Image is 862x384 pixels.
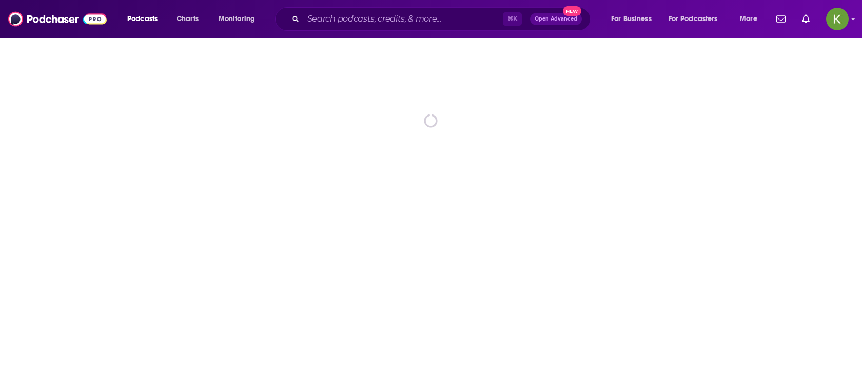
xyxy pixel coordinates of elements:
span: Monitoring [219,12,255,26]
span: Open Advanced [535,16,577,22]
button: open menu [604,11,664,27]
button: Show profile menu [826,8,849,30]
span: For Business [611,12,652,26]
button: open menu [120,11,171,27]
img: User Profile [826,8,849,30]
button: open menu [733,11,770,27]
input: Search podcasts, credits, & more... [303,11,503,27]
span: More [740,12,757,26]
img: Podchaser - Follow, Share and Rate Podcasts [8,9,107,29]
span: ⌘ K [503,12,522,26]
a: Show notifications dropdown [798,10,814,28]
a: Charts [170,11,205,27]
a: Show notifications dropdown [772,10,790,28]
div: Search podcasts, credits, & more... [285,7,600,31]
button: open menu [662,11,733,27]
span: For Podcasters [669,12,718,26]
span: New [563,6,581,16]
span: Charts [177,12,199,26]
button: Open AdvancedNew [530,13,582,25]
span: Logged in as kiana38691 [826,8,849,30]
span: Podcasts [127,12,158,26]
button: open menu [211,11,268,27]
